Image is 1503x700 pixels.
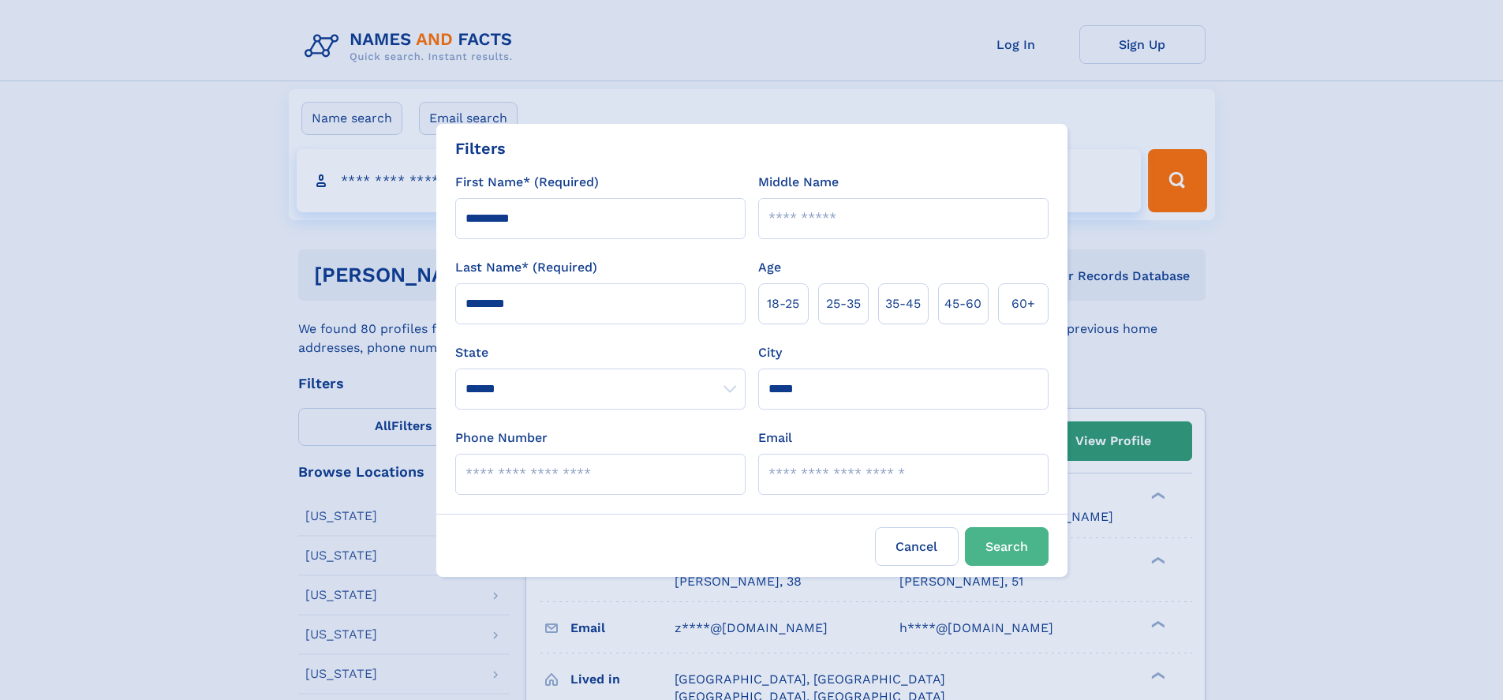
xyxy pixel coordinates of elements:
div: Filters [455,137,506,160]
span: 45‑60 [944,294,981,313]
label: First Name* (Required) [455,173,599,192]
label: City [758,343,782,362]
label: Phone Number [455,429,548,447]
span: 18‑25 [767,294,799,313]
label: Age [758,258,781,277]
button: Search [965,527,1049,566]
span: 25‑35 [826,294,861,313]
label: Middle Name [758,173,839,192]
span: 60+ [1011,294,1035,313]
span: 35‑45 [885,294,921,313]
label: Last Name* (Required) [455,258,597,277]
label: Cancel [875,527,959,566]
label: State [455,343,746,362]
label: Email [758,429,792,447]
